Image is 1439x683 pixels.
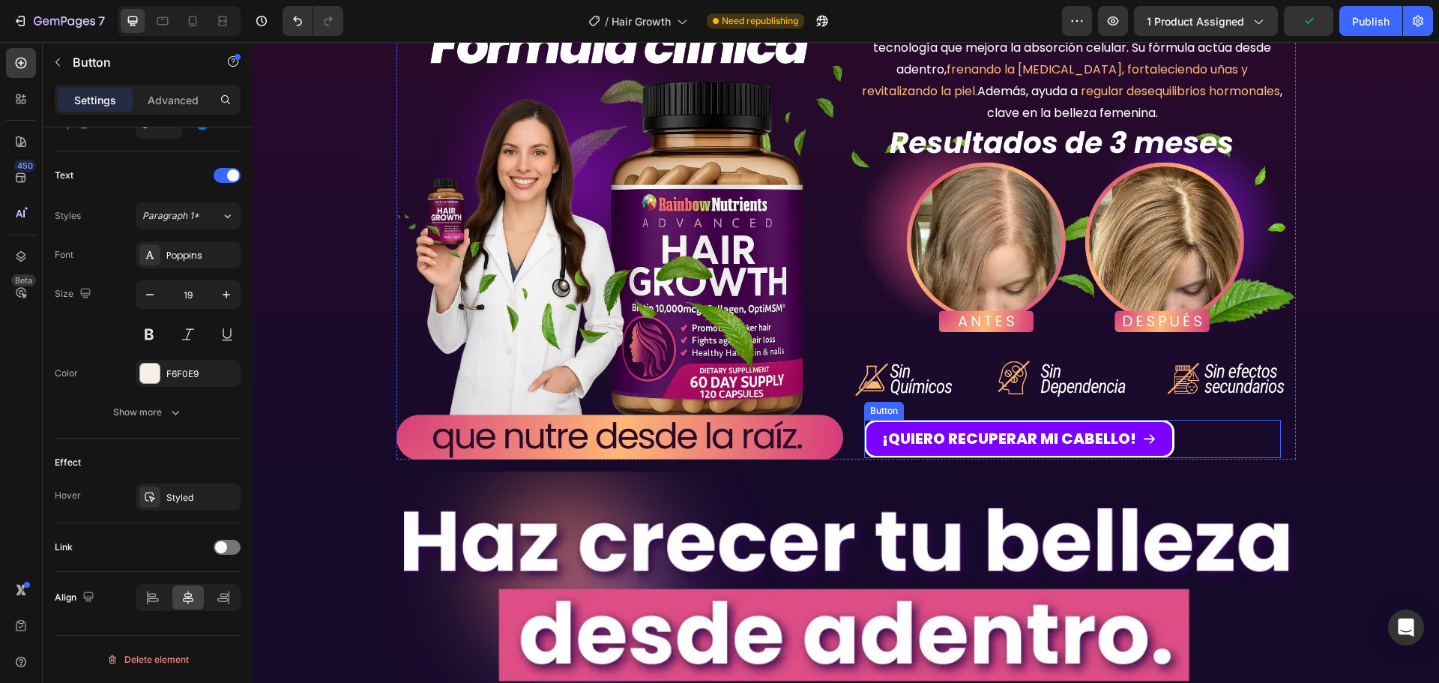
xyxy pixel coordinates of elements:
div: Styles [55,209,81,223]
button: 7 [6,6,112,36]
div: Size [55,284,94,304]
div: Publish [1352,13,1390,29]
p: Advanced [148,92,199,108]
div: Text [55,169,73,182]
div: Font [55,248,73,262]
img: AnyConv.com__hair_13.webp [144,430,1043,679]
button: Paragraph 1* [136,202,241,229]
div: 450 [14,160,36,172]
span: Además, ayuda a [725,40,825,58]
span: Need republishing [722,14,798,28]
button: Delete element [55,648,241,672]
div: Poppins [166,249,237,262]
div: Show more [113,405,183,420]
div: Color [55,367,78,380]
p: Settings [74,92,116,108]
p: 7 [98,12,105,30]
span: Hair Growth [612,13,671,29]
button: Publish [1339,6,1402,36]
div: Styled [166,491,237,505]
span: 1 product assigned [1147,13,1244,29]
div: Effect [55,456,81,469]
button: <p><span style="color:#FFFFFF;font-size:20px;">¡QUIERO RECUPERAR MI CABELLO!</span></p> [612,378,922,416]
div: Open Intercom Messenger [1388,610,1424,646]
div: Delete element [106,651,189,669]
span: frenando la [MEDICAL_DATA], fortaleciendo uñas y revitalizando la piel. [609,19,995,58]
div: Align [55,588,97,608]
div: Button [615,362,648,376]
iframe: Design area [253,42,1439,683]
span: / [605,13,609,29]
img: AnyConv.com__hair_2.webp [597,305,1043,367]
span: , clave en la belleza femenina. [734,40,1031,79]
div: Hover [55,489,81,502]
div: Undo/Redo [283,6,343,36]
img: AnyConv.com__hair_12.webp [597,83,1043,290]
span: ¡QUIERO RECUPERAR MI CABELLO! [630,386,884,407]
button: Show more [55,399,241,426]
span: regular desequilibrios hormonales [828,40,1028,58]
button: 1 product assigned [1134,6,1278,36]
span: Paragraph 1* [142,209,199,223]
div: F6F0E9 [166,367,237,381]
p: Button [73,53,200,71]
div: Beta [11,274,36,286]
div: Link [55,541,73,554]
